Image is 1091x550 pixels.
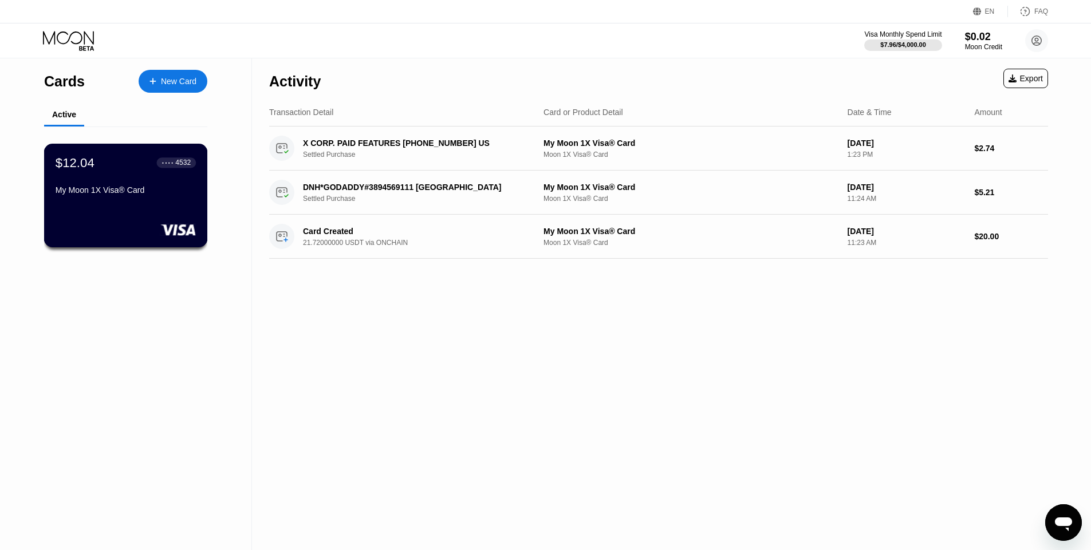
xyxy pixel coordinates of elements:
div: Card or Product Detail [543,108,623,117]
div: $0.02Moon Credit [965,31,1002,51]
div: DNH*GODADDY#3894569111 [GEOGRAPHIC_DATA]Settled PurchaseMy Moon 1X Visa® CardMoon 1X Visa® Card[D... [269,171,1048,215]
div: X CORP. PAID FEATURES [PHONE_NUMBER] US [303,139,525,148]
div: My Moon 1X Visa® Card [543,183,838,192]
div: Active [52,110,76,119]
div: Date & Time [848,108,892,117]
div: Visa Monthly Spend Limit [864,30,942,38]
div: Moon 1X Visa® Card [543,239,838,247]
div: Card Created21.72000000 USDT via ONCHAINMy Moon 1X Visa® CardMoon 1X Visa® Card[DATE]11:23 AM$20.00 [269,215,1048,259]
div: Moon 1X Visa® Card [543,151,838,159]
div: EN [973,6,1008,17]
div: $5.21 [974,188,1048,197]
div: $7.96 / $4,000.00 [880,41,926,48]
div: 1:23 PM [848,151,966,159]
div: Export [1003,69,1048,88]
div: 21.72000000 USDT via ONCHAIN [303,239,542,247]
div: 11:24 AM [848,195,966,203]
div: My Moon 1X Visa® Card [56,185,196,195]
div: X CORP. PAID FEATURES [PHONE_NUMBER] USSettled PurchaseMy Moon 1X Visa® CardMoon 1X Visa® Card[DA... [269,126,1048,171]
div: Card Created [303,227,525,236]
div: $20.00 [974,232,1048,241]
div: EN [985,7,995,15]
div: $0.02 [965,31,1002,43]
div: FAQ [1034,7,1048,15]
div: [DATE] [848,183,966,192]
div: Settled Purchase [303,151,542,159]
div: New Card [161,77,196,86]
div: Amount [974,108,1002,117]
iframe: Button to launch messaging window [1045,504,1082,541]
div: Export [1009,74,1043,83]
div: DNH*GODADDY#3894569111 [GEOGRAPHIC_DATA] [303,183,525,192]
div: My Moon 1X Visa® Card [543,139,838,148]
div: Visa Monthly Spend Limit$7.96/$4,000.00 [864,30,942,51]
div: My Moon 1X Visa® Card [543,227,838,236]
div: [DATE] [848,139,966,148]
div: Activity [269,73,321,90]
div: [DATE] [848,227,966,236]
div: FAQ [1008,6,1048,17]
div: $12.04 [56,155,94,170]
div: $12.04● ● ● ●4532My Moon 1X Visa® Card [45,144,207,247]
div: $2.74 [974,144,1048,153]
div: 11:23 AM [848,239,966,247]
div: New Card [139,70,207,93]
div: Settled Purchase [303,195,542,203]
div: Moon Credit [965,43,1002,51]
div: ● ● ● ● [162,161,174,164]
div: Moon 1X Visa® Card [543,195,838,203]
div: Cards [44,73,85,90]
div: 4532 [175,159,191,167]
div: Transaction Detail [269,108,333,117]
